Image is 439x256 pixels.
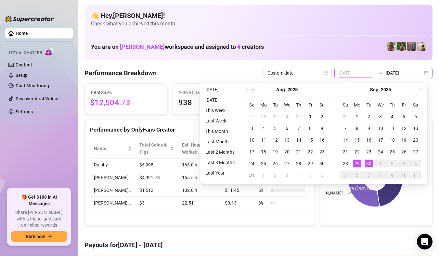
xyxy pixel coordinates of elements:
td: 2025-09-20 [410,134,421,146]
div: 6 [318,171,326,179]
div: 12 [400,124,408,132]
span: 6 % [258,187,269,194]
div: Performance by OnlyFans Creator [90,125,309,134]
span: 4 [237,43,240,50]
div: 10 [377,124,384,132]
div: 9 [318,124,326,132]
td: 2025-09-12 [398,122,410,134]
td: 2025-09-28 [340,158,351,169]
div: 5 [342,171,349,179]
td: 2025-08-11 [258,134,269,146]
a: Discover Viral Videos [16,96,59,101]
div: 3 [400,160,408,167]
th: We [375,99,386,111]
div: 4 [260,124,267,132]
th: Sa [316,99,328,111]
div: 18 [388,136,396,144]
a: Setup [16,73,28,78]
td: 2025-08-26 [269,158,281,169]
th: Su [246,99,258,111]
div: 12 [271,136,279,144]
td: 2025-08-09 [316,122,328,134]
td: 2025-08-31 [246,169,258,181]
td: 2025-08-12 [269,134,281,146]
td: 2025-08-08 [304,122,316,134]
div: 1 [353,113,361,121]
div: 14 [295,136,303,144]
td: 2025-08-24 [246,158,258,169]
div: 1 [377,160,384,167]
span: 938 [178,97,251,109]
td: 2025-08-03 [246,122,258,134]
td: 2025-07-28 [258,111,269,122]
div: 30 [365,160,373,167]
div: 22 [353,148,361,156]
img: Nathaniel [397,42,406,51]
div: 17 [248,148,256,156]
div: 16 [318,136,326,144]
li: Last 2 Months [203,148,237,156]
td: 2025-09-11 [386,122,398,134]
div: 3 [283,171,291,179]
td: 2025-09-21 [340,146,351,158]
td: 2025-08-19 [269,146,281,158]
td: 2025-09-03 [375,111,386,122]
a: Content [16,62,32,67]
td: 2025-07-31 [293,111,304,122]
div: 21 [342,148,349,156]
button: Choose a month [276,83,285,96]
div: 24 [377,148,384,156]
td: [PERSON_NAME]… [90,184,136,197]
td: 2025-10-03 [398,158,410,169]
th: Su [340,99,351,111]
div: 31 [248,171,256,179]
img: Ralphy [417,42,426,51]
span: Name [94,145,126,152]
td: 2025-08-23 [316,146,328,158]
img: Nathaniel [387,42,396,51]
div: 19 [400,136,408,144]
div: 29 [306,160,314,167]
div: 28 [342,160,349,167]
td: 2025-09-27 [410,146,421,158]
div: 8 [353,124,361,132]
div: 20 [283,148,291,156]
div: 30 [283,113,291,121]
td: Ralphy… [90,159,136,171]
td: 2025-09-07 [340,122,351,134]
a: Settings [16,109,33,114]
td: 2025-10-09 [386,169,398,181]
td: 2025-08-05 [269,122,281,134]
td: $1,512 [136,184,178,197]
td: 2025-08-16 [316,134,328,146]
td: 2025-08-17 [246,146,258,158]
li: Last 3 Months [203,159,237,166]
td: 2025-09-05 [398,111,410,122]
td: 2025-08-01 [304,111,316,122]
div: 27 [412,148,420,156]
td: 2025-08-20 [281,146,293,158]
td: 2025-09-01 [351,111,363,122]
li: This Week [203,107,237,114]
div: 27 [283,160,291,167]
span: swap-right [378,70,383,76]
span: Earn now [26,234,45,239]
td: 2025-10-08 [375,169,386,181]
td: 2025-09-02 [269,169,281,181]
td: 2025-10-01 [375,158,386,169]
div: Est. Hours Worked [182,141,212,156]
span: $12,504.73 [90,97,162,109]
td: 2025-09-14 [340,134,351,146]
span: Total Sales [90,89,162,96]
a: Chat Monitoring [16,83,49,88]
div: 23 [365,148,373,156]
td: 2025-09-29 [351,158,363,169]
td: 132.0 h [178,184,221,197]
td: 2025-09-08 [351,122,363,134]
li: Last Year [203,169,237,177]
td: 2025-07-27 [246,111,258,122]
div: 3 [248,124,256,132]
div: 2 [318,113,326,121]
div: 16 [365,136,373,144]
h4: Payouts for [DATE] - [DATE] [84,240,433,249]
